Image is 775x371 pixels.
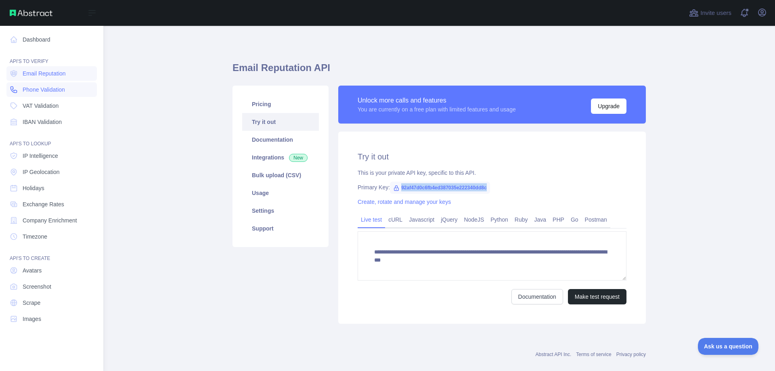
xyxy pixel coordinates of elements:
a: Terms of service [576,352,611,357]
a: Settings [242,202,319,220]
span: Avatars [23,266,42,275]
a: Try it out [242,113,319,131]
h2: Try it out [358,151,626,162]
span: Company Enrichment [23,216,77,224]
a: IBAN Validation [6,115,97,129]
span: IP Geolocation [23,168,60,176]
span: Scrape [23,299,40,307]
button: Upgrade [591,99,626,114]
a: Create, rotate and manage your keys [358,199,451,205]
a: Company Enrichment [6,213,97,228]
a: Email Reputation [6,66,97,81]
a: Privacy policy [616,352,646,357]
a: Bulk upload (CSV) [242,166,319,184]
span: Exchange Rates [23,200,64,208]
span: Screenshot [23,283,51,291]
a: Pricing [242,95,319,113]
a: Documentation [511,289,563,304]
a: Scrape [6,296,97,310]
div: API'S TO VERIFY [6,48,97,65]
button: Make test request [568,289,626,304]
div: API'S TO LOOKUP [6,131,97,147]
span: Email Reputation [23,69,66,78]
span: 92af47d0c6fb4ed387035e222340dd8c [390,182,490,194]
div: Unlock more calls and features [358,96,516,105]
span: New [289,154,308,162]
a: VAT Validation [6,99,97,113]
a: Go [568,213,582,226]
img: Abstract API [10,10,52,16]
a: Ruby [511,213,531,226]
span: Phone Validation [23,86,65,94]
span: Holidays [23,184,44,192]
a: Documentation [242,131,319,149]
span: IP Intelligence [23,152,58,160]
button: Invite users [687,6,733,19]
h1: Email Reputation API [232,61,646,81]
div: You are currently on a free plan with limited features and usage [358,105,516,113]
span: IBAN Validation [23,118,62,126]
div: Primary Key: [358,183,626,191]
a: Javascript [406,213,438,226]
span: Images [23,315,41,323]
a: Dashboard [6,32,97,47]
a: Phone Validation [6,82,97,97]
a: Images [6,312,97,326]
a: Exchange Rates [6,197,97,212]
a: Postman [582,213,610,226]
a: Abstract API Inc. [536,352,572,357]
a: NodeJS [461,213,487,226]
a: Usage [242,184,319,202]
div: This is your private API key, specific to this API. [358,169,626,177]
a: Avatars [6,263,97,278]
a: PHP [549,213,568,226]
a: Python [487,213,511,226]
a: jQuery [438,213,461,226]
span: VAT Validation [23,102,59,110]
a: cURL [385,213,406,226]
a: Support [242,220,319,237]
span: Invite users [700,8,731,18]
a: Java [531,213,550,226]
div: API'S TO CREATE [6,245,97,262]
a: IP Geolocation [6,165,97,179]
a: Live test [358,213,385,226]
iframe: Toggle Customer Support [698,338,759,355]
a: IP Intelligence [6,149,97,163]
span: Timezone [23,233,47,241]
a: Timezone [6,229,97,244]
a: Holidays [6,181,97,195]
a: Integrations New [242,149,319,166]
a: Screenshot [6,279,97,294]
